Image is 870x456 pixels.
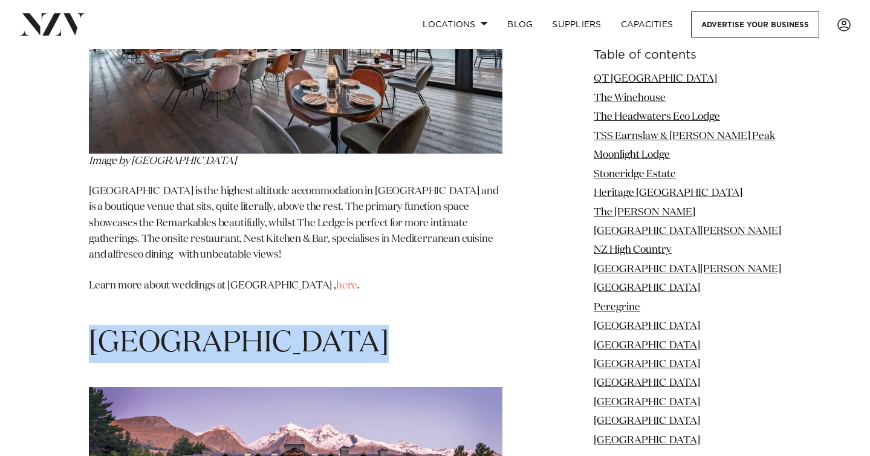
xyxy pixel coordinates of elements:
[594,188,742,198] a: Heritage [GEOGRAPHIC_DATA]
[89,156,236,166] span: Image by [GEOGRAPHIC_DATA]
[594,49,781,62] h6: Table of contents
[691,11,819,37] a: Advertise your business
[594,112,720,122] a: The Headwaters Eco Lodge
[611,11,683,37] a: Capacities
[19,13,85,35] img: nzv-logo.png
[594,435,700,445] a: [GEOGRAPHIC_DATA]
[542,11,611,37] a: SUPPLIERS
[413,11,498,37] a: Locations
[594,131,775,141] a: TSS Earnslaw & [PERSON_NAME] Peak
[594,321,700,331] a: [GEOGRAPHIC_DATA]
[594,302,640,312] a: Peregrine
[594,359,700,370] a: [GEOGRAPHIC_DATA]
[594,397,700,407] a: [GEOGRAPHIC_DATA]
[594,245,672,255] a: NZ High Country
[498,11,542,37] a: BLOG
[594,378,700,388] a: [GEOGRAPHIC_DATA]
[594,74,717,84] a: QT [GEOGRAPHIC_DATA]
[89,329,389,358] span: [GEOGRAPHIC_DATA]
[594,169,676,179] a: Stoneridge Estate
[594,264,781,274] a: [GEOGRAPHIC_DATA][PERSON_NAME]
[89,281,360,291] span: Learn more about weddings at [GEOGRAPHIC_DATA] , .
[594,283,700,293] a: [GEOGRAPHIC_DATA]
[594,93,666,103] a: The Winehouse
[336,281,357,291] a: here
[594,207,695,217] a: The [PERSON_NAME]
[89,184,502,264] p: [GEOGRAPHIC_DATA] is the highest altitude accommodation in [GEOGRAPHIC_DATA] and is a boutique ve...
[594,150,670,160] a: Moonlight Lodge
[594,340,700,350] a: [GEOGRAPHIC_DATA]
[594,416,700,426] a: [GEOGRAPHIC_DATA]
[594,226,781,236] a: [GEOGRAPHIC_DATA][PERSON_NAME]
